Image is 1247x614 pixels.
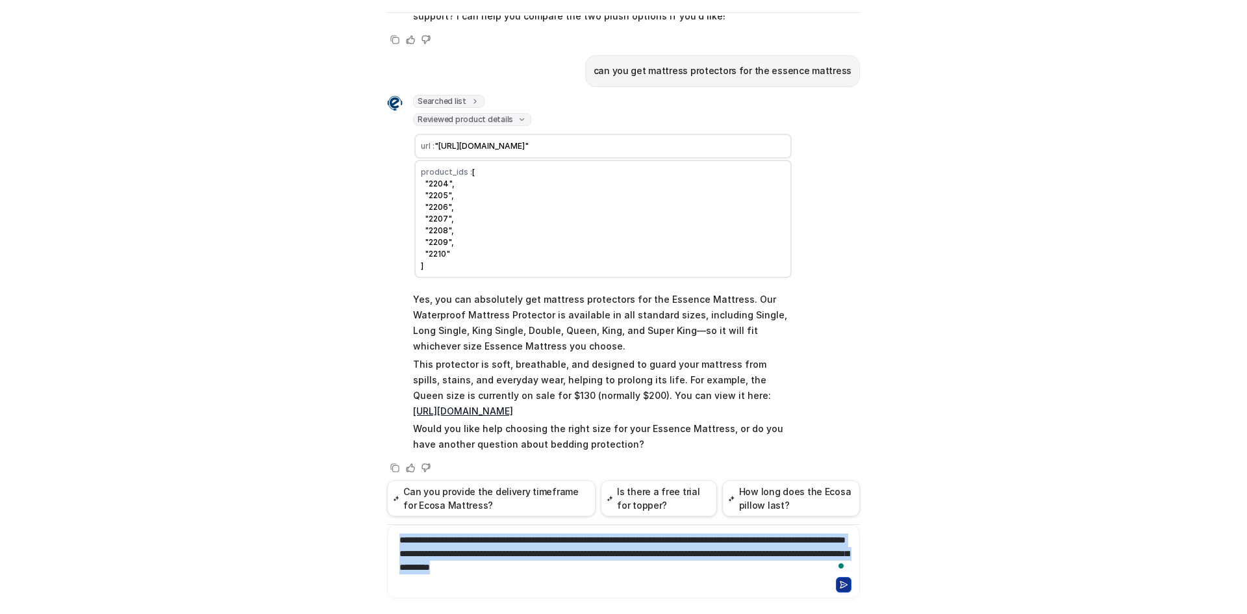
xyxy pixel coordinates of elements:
span: "[URL][DOMAIN_NAME]" [435,141,529,151]
p: Would you like help choosing the right size for your Essence Mattress, or do you have another que... [413,421,793,452]
button: Can you provide the delivery timeframe for Ecosa Mattress? [387,480,596,517]
span: Reviewed product details [413,113,531,126]
div: To enrich screen reader interactions, please activate Accessibility in Grammarly extension settings [390,533,857,574]
button: Is there a free trial for topper? [601,480,717,517]
span: [ "2204", "2205", "2206", "2207", "2208", "2209", "2210" ] [421,167,475,270]
span: Searched list [413,95,485,108]
span: url : [421,141,435,151]
p: can you get mattress protectors for the essence mattress [594,63,851,79]
img: Widget [387,96,403,111]
p: This protector is soft, breathable, and designed to guard your mattress from spills, stains, and ... [413,357,793,419]
span: product_ids : [421,167,472,177]
p: Yes, you can absolutely get mattress protectors for the Essence Mattress. Our Waterproof Mattress... [413,292,793,354]
a: [URL][DOMAIN_NAME] [413,405,513,416]
button: How long does the Ecosa pillow last? [722,480,860,517]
